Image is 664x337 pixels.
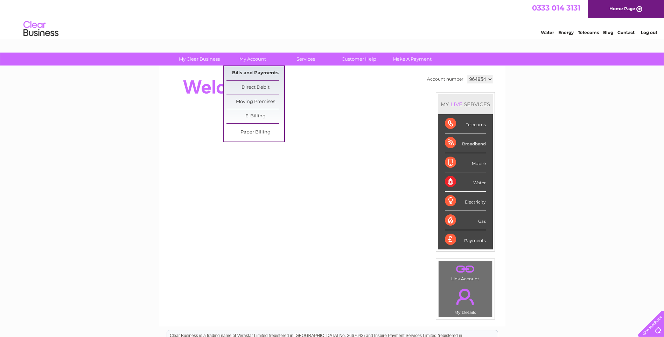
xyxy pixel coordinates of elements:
[445,114,486,133] div: Telecoms
[541,30,554,35] a: Water
[226,125,284,139] a: Paper Billing
[578,30,599,35] a: Telecoms
[641,30,657,35] a: Log out
[438,261,492,283] td: Link Account
[226,95,284,109] a: Moving Premises
[558,30,574,35] a: Energy
[277,53,335,66] a: Services
[445,230,486,249] div: Payments
[438,94,493,114] div: MY SERVICES
[226,81,284,95] a: Direct Debit
[438,283,492,317] td: My Details
[603,30,613,35] a: Blog
[449,101,464,108] div: LIVE
[23,18,59,40] img: logo.png
[425,73,465,85] td: Account number
[170,53,228,66] a: My Clear Business
[445,153,486,172] div: Mobile
[440,284,490,309] a: .
[330,53,388,66] a: Customer Help
[532,4,580,12] a: 0333 014 3131
[226,66,284,80] a: Bills and Payments
[383,53,441,66] a: Make A Payment
[445,133,486,153] div: Broadband
[167,4,498,34] div: Clear Business is a trading name of Verastar Limited (registered in [GEOGRAPHIC_DATA] No. 3667643...
[445,192,486,211] div: Electricity
[440,263,490,275] a: .
[617,30,635,35] a: Contact
[224,53,281,66] a: My Account
[445,211,486,230] div: Gas
[445,172,486,192] div: Water
[226,109,284,123] a: E-Billing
